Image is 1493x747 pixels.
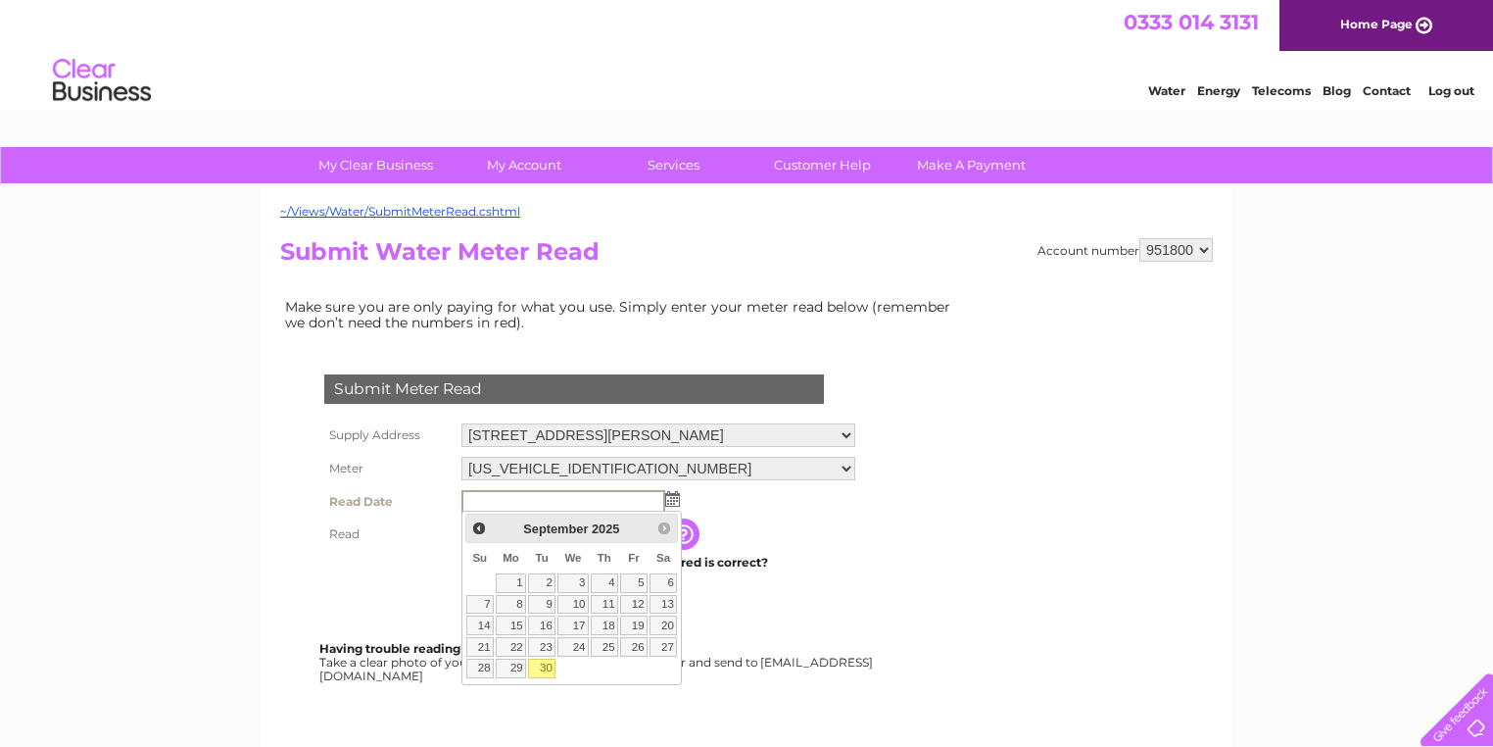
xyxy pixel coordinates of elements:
a: 28 [466,659,494,678]
div: Submit Meter Read [324,374,824,404]
span: 2025 [592,522,619,536]
a: Make A Payment [891,147,1052,183]
span: Thursday [598,552,611,564]
a: 16 [528,616,555,635]
a: 8 [496,595,526,615]
span: Prev [471,521,487,536]
th: Supply Address [319,419,457,452]
img: ... [665,491,680,507]
a: 18 [591,616,618,635]
span: Monday [503,552,519,564]
a: 24 [557,637,589,657]
div: Clear Business is a trading name of Verastar Limited (registered in [GEOGRAPHIC_DATA] No. 3667643... [285,11,1211,95]
a: 0333 014 3131 [1124,10,1259,34]
a: 7 [466,595,494,615]
span: Saturday [656,552,670,564]
div: Account number [1037,238,1213,262]
a: 12 [620,595,648,615]
th: Read [319,519,457,550]
th: Meter [319,452,457,485]
a: 19 [620,616,648,635]
a: Water [1148,83,1185,98]
a: 6 [650,573,677,593]
a: 9 [528,595,555,615]
a: 29 [496,659,526,678]
a: Blog [1323,83,1351,98]
h2: Submit Water Meter Read [280,238,1213,275]
div: Take a clear photo of your readings, tell us which supply it's for and send to [EMAIL_ADDRESS][DO... [319,642,876,682]
a: My Account [444,147,605,183]
span: Wednesday [564,552,581,564]
img: logo.png [52,51,152,111]
th: Read Date [319,485,457,519]
a: Energy [1197,83,1240,98]
a: Contact [1363,83,1411,98]
span: Friday [628,552,640,564]
a: 1 [496,573,526,593]
a: 15 [496,616,526,635]
span: Tuesday [535,552,548,564]
b: Having trouble reading your meter? [319,641,539,656]
a: 20 [650,616,677,635]
a: 10 [557,595,589,615]
a: Customer Help [742,147,903,183]
a: 26 [620,637,648,657]
span: Sunday [472,552,487,564]
td: Make sure you are only paying for what you use. Simply enter your meter read below (remember we d... [280,294,966,335]
a: Telecoms [1252,83,1311,98]
a: 13 [650,595,677,615]
a: 21 [466,637,494,657]
a: Log out [1428,83,1474,98]
a: Services [593,147,754,183]
a: 14 [466,616,494,635]
a: 27 [650,637,677,657]
a: 22 [496,637,526,657]
a: 25 [591,637,618,657]
a: ~/Views/Water/SubmitMeterRead.cshtml [280,204,520,219]
a: 23 [528,637,555,657]
a: 11 [591,595,618,615]
a: Prev [468,517,491,539]
a: 17 [557,616,589,635]
a: 2 [528,573,555,593]
td: Are you sure the read you have entered is correct? [457,550,860,575]
a: 3 [557,573,589,593]
a: 4 [591,573,618,593]
input: Information [668,519,703,550]
a: My Clear Business [295,147,457,183]
span: September [523,522,588,536]
a: 30 [528,659,555,678]
a: 5 [620,573,648,593]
